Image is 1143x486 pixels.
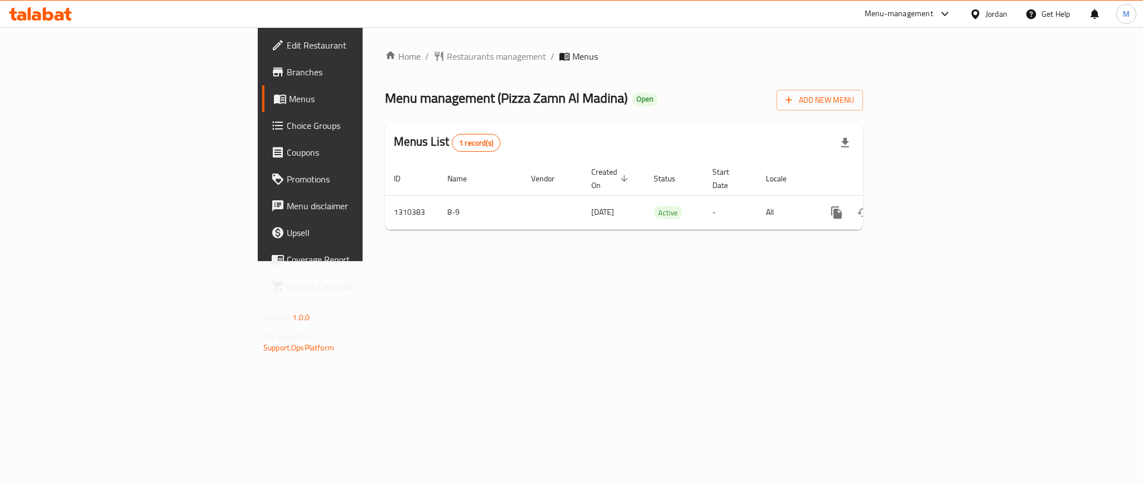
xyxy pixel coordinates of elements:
span: Vendor [531,172,569,185]
button: Add New Menu [777,90,863,110]
span: 1.0.0 [292,310,310,325]
button: Change Status [850,199,877,226]
span: Start Date [712,165,744,192]
div: Menu-management [865,7,933,21]
table: enhanced table [385,162,939,230]
div: Open [632,93,658,106]
li: / [551,50,554,63]
span: Created On [591,165,631,192]
span: Edit Restaurant [287,39,440,52]
a: Support.OpsPlatform [263,340,334,355]
a: Coverage Report [262,246,448,273]
span: ID [394,172,415,185]
span: Open [632,94,658,104]
a: Branches [262,59,448,85]
a: Restaurants management [433,50,546,63]
a: Menus [262,85,448,112]
span: Upsell [287,226,440,239]
span: [DATE] [591,205,614,219]
th: Actions [814,162,939,196]
span: Add New Menu [785,93,854,107]
a: Grocery Checklist [262,273,448,300]
span: Choice Groups [287,119,440,132]
span: Version: [263,310,291,325]
a: Coupons [262,139,448,166]
a: Choice Groups [262,112,448,139]
nav: breadcrumb [385,50,863,63]
span: Menu management ( Pizza Zamn Al Madina ) [385,85,628,110]
span: 1 record(s) [452,138,500,148]
span: Status [654,172,690,185]
span: Menus [572,50,598,63]
span: Get support on: [263,329,315,344]
div: Jordan [986,8,1007,20]
span: Name [447,172,481,185]
span: M [1123,8,1130,20]
a: Upsell [262,219,448,246]
span: Grocery Checklist [287,280,440,293]
span: Locale [766,172,801,185]
a: Promotions [262,166,448,193]
span: Coverage Report [287,253,440,266]
h2: Menus List [394,133,500,152]
div: Total records count [452,134,500,152]
div: Export file [832,129,859,156]
a: Edit Restaurant [262,32,448,59]
span: Menu disclaimer [287,199,440,213]
button: more [823,199,850,226]
span: Active [654,206,682,219]
span: Restaurants management [447,50,546,63]
span: Coupons [287,146,440,159]
a: Menu disclaimer [262,193,448,219]
span: Branches [287,65,440,79]
td: 8-9 [438,195,522,229]
td: All [757,195,814,229]
span: Menus [289,92,440,105]
span: Promotions [287,172,440,186]
td: - [703,195,757,229]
